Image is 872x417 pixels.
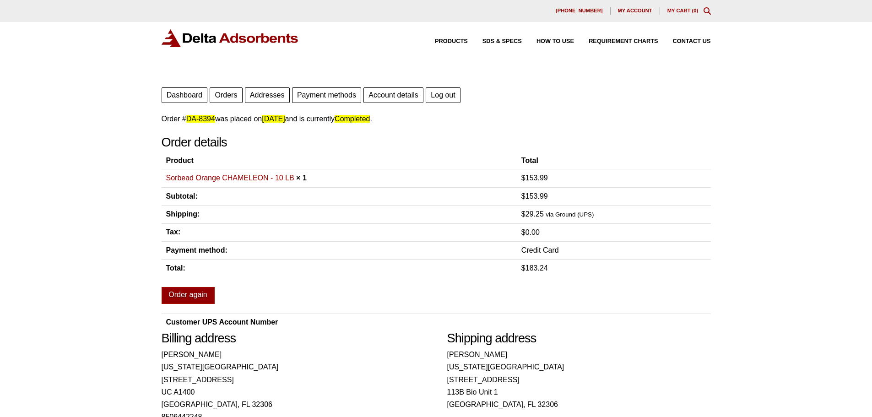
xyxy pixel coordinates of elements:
a: [PHONE_NUMBER] [548,7,611,15]
h2: Billing address [162,331,425,346]
address: [PERSON_NAME] [US_STATE][GEOGRAPHIC_DATA] [STREET_ADDRESS] 113B Bio Unit 1 [GEOGRAPHIC_DATA], FL ... [447,348,711,411]
span: $ [521,210,525,218]
th: Payment method: [162,242,517,260]
a: Order again [162,287,215,304]
a: Contact Us [658,38,711,44]
a: Sorbead Orange CHAMELEON - 10 LB [166,174,294,182]
a: Requirement Charts [574,38,658,44]
nav: Account pages [162,85,711,103]
span: 0 [693,8,696,13]
a: My account [611,7,660,15]
th: Subtotal: [162,187,517,205]
img: Delta Adsorbents [162,29,299,47]
span: Requirement Charts [589,38,658,44]
a: Addresses [245,87,290,103]
span: Products [435,38,468,44]
a: Orders [210,87,242,103]
span: [PHONE_NUMBER] [556,8,603,13]
strong: × 1 [296,174,307,182]
span: $ [521,192,525,200]
small: via Ground (UPS) [546,211,594,218]
th: Tax: [162,223,517,241]
span: $ [521,228,525,236]
a: Account details [363,87,423,103]
span: Contact Us [673,38,711,44]
th: Total: [162,260,517,277]
mark: [DATE] [262,115,285,123]
p: Order # was placed on and is currently . [162,113,711,125]
span: 29.25 [521,210,544,218]
bdi: 153.99 [521,174,548,182]
a: My Cart (0) [667,8,699,13]
th: Total [517,152,711,169]
a: Payment methods [292,87,361,103]
span: My account [618,8,652,13]
span: $ [521,174,525,182]
span: $ [521,264,525,272]
span: 183.24 [521,264,548,272]
span: How to Use [536,38,574,44]
a: SDS & SPECS [468,38,522,44]
div: Toggle Modal Content [704,7,711,15]
a: Dashboard [162,87,208,103]
th: Shipping: [162,206,517,223]
a: Products [420,38,468,44]
span: 153.99 [521,192,548,200]
a: How to Use [522,38,574,44]
h2: Shipping address [447,331,711,346]
th: Customer UPS Account Number [162,314,672,331]
span: 0.00 [521,228,540,236]
h2: Order details [162,135,711,150]
mark: Completed [335,115,370,123]
td: Credit Card [517,242,711,260]
mark: DA-8394 [186,115,215,123]
a: Log out [426,87,460,103]
th: Product [162,152,517,169]
span: SDS & SPECS [482,38,522,44]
